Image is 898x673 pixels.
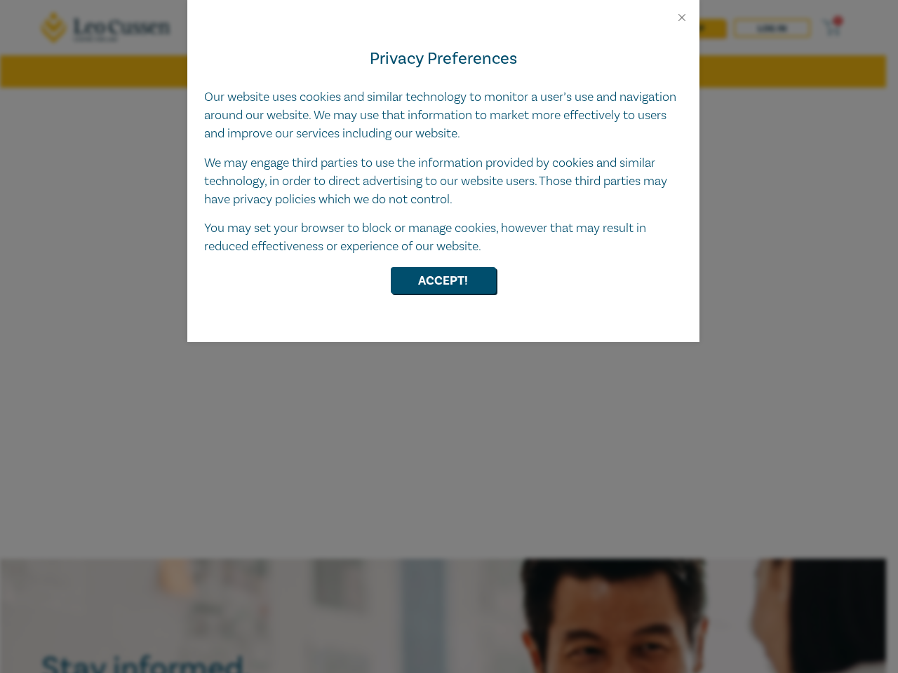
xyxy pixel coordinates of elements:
p: You may set your browser to block or manage cookies, however that may result in reduced effective... [204,219,683,256]
button: Close [676,11,688,24]
h4: Privacy Preferences [204,46,683,72]
button: Accept! [391,267,496,294]
p: We may engage third parties to use the information provided by cookies and similar technology, in... [204,154,683,209]
p: Our website uses cookies and similar technology to monitor a user’s use and navigation around our... [204,88,683,143]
